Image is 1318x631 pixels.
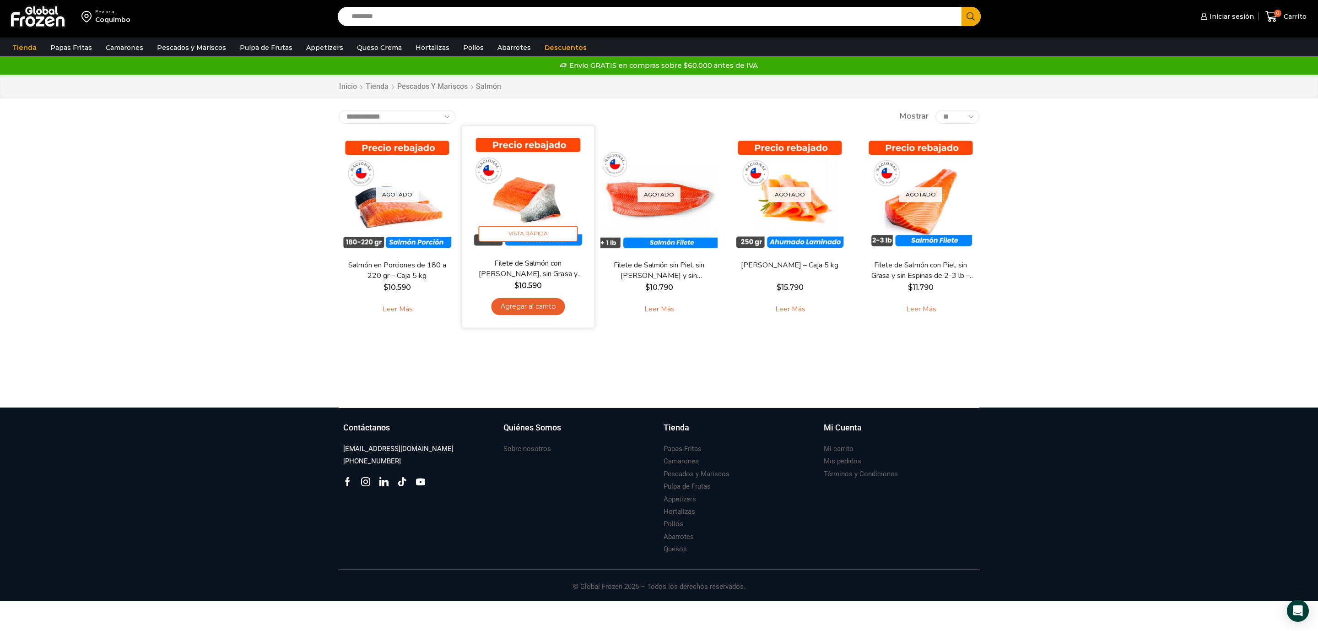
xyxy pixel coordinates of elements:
[540,39,591,56] a: Descuentos
[824,455,861,468] a: Mis pedidos
[339,570,979,592] p: © Global Frozen 2025 – Todos los derechos reservados.
[664,532,694,542] h3: Abarrotes
[664,480,711,493] a: Pulpa de Frutas
[345,260,450,281] a: Salmón en Porciones de 180 a 220 gr – Caja 5 kg
[503,422,561,434] h3: Quiénes Somos
[664,543,687,555] a: Quesos
[476,82,501,91] h1: Salmón
[235,39,297,56] a: Pulpa de Frutas
[824,422,975,443] a: Mi Cuenta
[8,39,41,56] a: Tienda
[1198,7,1254,26] a: Iniciar sesión
[493,39,535,56] a: Abarrotes
[459,39,488,56] a: Pollos
[606,260,712,281] a: Filete de Salmón sin Piel, sin [PERSON_NAME] y sin [PERSON_NAME] – Caja 10 Kg
[352,39,406,56] a: Queso Crema
[824,468,898,480] a: Términos y Condiciones
[384,283,411,292] bdi: 10.590
[384,283,388,292] span: $
[339,82,501,92] nav: Breadcrumb
[368,300,427,319] a: Leé más sobre “Salmón en Porciones de 180 a 220 gr - Caja 5 kg”
[664,495,696,504] h3: Appetizers
[491,298,565,315] a: Agregar al carrito: “Filete de Salmón con Piel, sin Grasa y sin Espinas 1-2 lb – Caja 10 Kg”
[664,519,683,529] h3: Pollos
[1274,10,1281,17] span: 0
[908,283,934,292] bdi: 11.790
[664,493,696,506] a: Appetizers
[1281,12,1307,21] span: Carrito
[768,187,811,202] p: Agotado
[479,226,578,242] span: Vista Rápida
[664,422,815,443] a: Tienda
[824,444,853,454] h3: Mi carrito
[343,455,401,468] a: [PHONE_NUMBER]
[961,7,981,26] button: Search button
[664,469,729,479] h3: Pescados y Mariscos
[664,422,689,434] h3: Tienda
[664,531,694,543] a: Abarrotes
[1287,600,1309,622] div: Open Intercom Messenger
[503,422,654,443] a: Quiénes Somos
[664,468,729,480] a: Pescados y Mariscos
[824,469,898,479] h3: Términos y Condiciones
[1263,6,1309,27] a: 0 Carrito
[339,82,357,92] a: Inicio
[824,422,862,434] h3: Mi Cuenta
[737,260,843,271] a: [PERSON_NAME] – Caja 5 kg
[46,39,97,56] a: Papas Fritas
[376,187,419,202] p: Agotado
[824,443,853,455] a: Mi carrito
[1207,12,1254,21] span: Iniciar sesión
[339,110,455,124] select: Pedido de la tienda
[630,300,688,319] a: Leé más sobre “Filete de Salmón sin Piel, sin Grasa y sin Espinas – Caja 10 Kg”
[899,187,942,202] p: Agotado
[664,457,699,466] h3: Camarones
[101,39,148,56] a: Camarones
[892,300,950,319] a: Leé más sobre “Filete de Salmón con Piel, sin Grasa y sin Espinas de 2-3 lb - Premium - Caja 10 kg”
[514,281,519,289] span: $
[664,544,687,554] h3: Quesos
[95,15,130,24] div: Coquimbo
[343,444,454,454] h3: [EMAIL_ADDRESS][DOMAIN_NAME]
[343,422,390,434] h3: Contáctanos
[514,281,542,289] bdi: 10.590
[908,283,913,292] span: $
[152,39,231,56] a: Pescados y Mariscos
[645,283,673,292] bdi: 10.790
[761,300,819,319] a: Leé más sobre “Salmón Ahumado Laminado - Caja 5 kg”
[664,455,699,468] a: Camarones
[645,283,650,292] span: $
[475,258,581,279] a: Filete de Salmón con [PERSON_NAME], sin Grasa y sin Espinas 1-2 lb – Caja 10 Kg
[664,444,702,454] h3: Papas Fritas
[664,482,711,491] h3: Pulpa de Frutas
[343,422,494,443] a: Contáctanos
[302,39,348,56] a: Appetizers
[899,111,929,122] span: Mostrar
[343,457,401,466] h3: [PHONE_NUMBER]
[343,443,454,455] a: [EMAIL_ADDRESS][DOMAIN_NAME]
[777,283,804,292] bdi: 15.790
[503,443,551,455] a: Sobre nosotros
[664,507,695,517] h3: Hortalizas
[397,82,468,92] a: Pescados y Mariscos
[637,187,681,202] p: Agotado
[81,9,95,24] img: address-field-icon.svg
[824,457,861,466] h3: Mis pedidos
[664,506,695,518] a: Hortalizas
[664,518,683,530] a: Pollos
[95,9,130,15] div: Enviar a
[777,283,781,292] span: $
[868,260,973,281] a: Filete de Salmón con Piel, sin Grasa y sin Espinas de 2-3 lb – Premium – Caja 10 kg
[411,39,454,56] a: Hortalizas
[503,444,551,454] h3: Sobre nosotros
[365,82,389,92] a: Tienda
[664,443,702,455] a: Papas Fritas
